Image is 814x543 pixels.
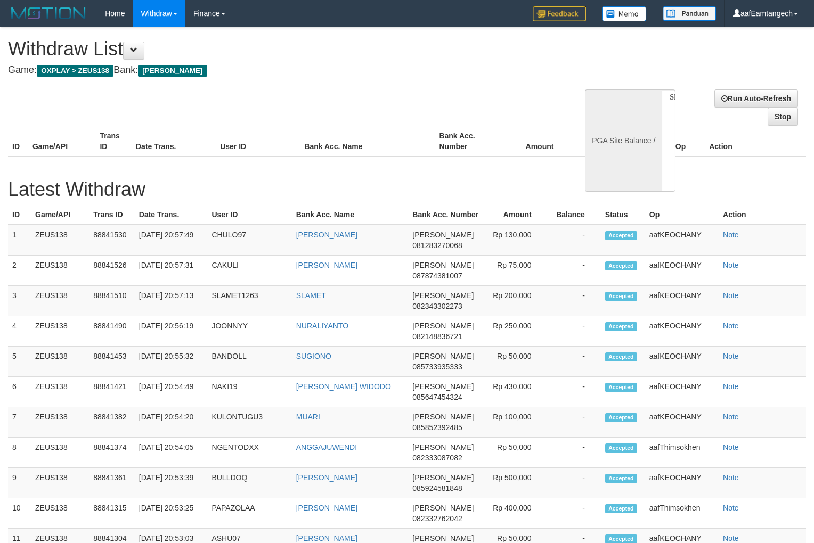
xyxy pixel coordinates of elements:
[723,352,739,360] a: Note
[135,286,208,316] td: [DATE] 20:57:13
[723,504,739,512] a: Note
[31,347,89,377] td: ZEUS138
[31,286,89,316] td: ZEUS138
[135,225,208,256] td: [DATE] 20:57:49
[605,443,637,452] span: Accepted
[645,347,719,377] td: aafKEOCHANY
[485,256,548,286] td: Rp 75,000
[8,286,31,316] td: 3
[485,407,548,438] td: Rp 100,000
[768,108,798,126] a: Stop
[569,126,631,157] th: Balance
[89,316,135,347] td: 88841490
[135,347,208,377] td: [DATE] 20:55:32
[723,231,739,239] a: Note
[296,261,357,269] a: [PERSON_NAME]
[8,179,806,200] h1: Latest Withdraw
[412,484,462,492] span: 085924581848
[412,473,474,482] span: [PERSON_NAME]
[485,498,548,529] td: Rp 400,000
[135,407,208,438] td: [DATE] 20:54:20
[31,377,89,407] td: ZEUS138
[412,352,474,360] span: [PERSON_NAME]
[31,438,89,468] td: ZEUS138
[605,261,637,270] span: Accepted
[605,474,637,483] span: Accepted
[296,352,331,360] a: SUGIONO
[485,438,548,468] td: Rp 50,000
[485,205,548,225] th: Amount
[412,291,474,300] span: [PERSON_NAME]
[8,468,31,498] td: 9
[89,468,135,498] td: 88841361
[705,126,806,157] th: Action
[502,126,570,157] th: Amount
[296,473,357,482] a: [PERSON_NAME]
[296,291,326,300] a: SLAMET
[645,407,719,438] td: aafKEOCHANY
[89,256,135,286] td: 88841526
[412,534,474,542] span: [PERSON_NAME]
[296,504,357,512] a: [PERSON_NAME]
[723,291,739,300] a: Note
[135,377,208,407] td: [DATE] 20:54:49
[207,438,291,468] td: NGENTODXX
[412,241,462,250] span: 081283270068
[548,468,601,498] td: -
[207,286,291,316] td: SLAMET1263
[485,225,548,256] td: Rp 130,000
[412,514,462,523] span: 082332762042
[605,504,637,513] span: Accepted
[548,256,601,286] td: -
[723,261,739,269] a: Note
[31,225,89,256] td: ZEUS138
[8,225,31,256] td: 1
[296,231,357,239] a: [PERSON_NAME]
[412,302,462,310] span: 082343302273
[31,256,89,286] td: ZEUS138
[8,65,532,76] h4: Game: Bank:
[548,498,601,529] td: -
[8,407,31,438] td: 7
[8,205,31,225] th: ID
[207,498,291,529] td: PAPAZOLAA
[37,65,113,77] span: OXPLAY > ZEUS138
[412,423,462,432] span: 085852392485
[207,407,291,438] td: KULONTUGU3
[300,126,435,157] th: Bank Acc. Name
[8,347,31,377] td: 5
[645,256,719,286] td: aafKEOCHANY
[31,498,89,529] td: ZEUS138
[605,231,637,240] span: Accepted
[8,316,31,347] td: 4
[412,363,462,371] span: 085733935333
[548,225,601,256] td: -
[89,225,135,256] td: 88841530
[207,256,291,286] td: CAKULI
[28,126,96,157] th: Game/API
[663,6,716,21] img: panduan.png
[135,256,208,286] td: [DATE] 20:57:31
[548,205,601,225] th: Balance
[548,316,601,347] td: -
[207,316,291,347] td: JOONNYY
[548,286,601,316] td: -
[89,347,135,377] td: 88841453
[135,498,208,529] td: [DATE] 20:53:25
[207,347,291,377] td: BANDOLL
[207,225,291,256] td: CHULO97
[714,89,798,108] a: Run Auto-Refresh
[89,286,135,316] td: 88841510
[723,322,739,330] a: Note
[8,5,89,21] img: MOTION_logo.png
[296,322,348,330] a: NURALIYANTO
[207,205,291,225] th: User ID
[296,413,320,421] a: MUARI
[31,316,89,347] td: ZEUS138
[548,438,601,468] td: -
[207,468,291,498] td: BULLDOQ
[412,454,462,462] span: 082333087082
[485,286,548,316] td: Rp 200,000
[485,316,548,347] td: Rp 250,000
[408,205,484,225] th: Bank Acc. Number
